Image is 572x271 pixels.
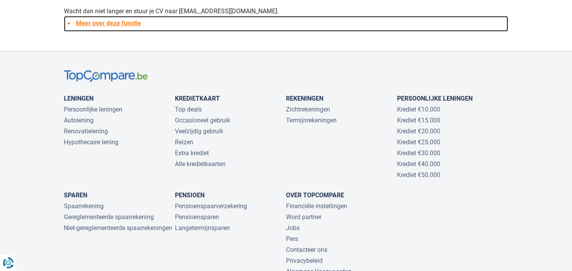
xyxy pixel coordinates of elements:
a: Krediet €50.000 [397,171,440,179]
a: Spaarrekening [64,202,104,210]
a: Zichtrekeningen [286,106,330,113]
a: Contacteer ons [286,246,327,253]
a: Krediet €40.000 [397,160,440,168]
a: Autolening [64,117,94,124]
a: Jobs [286,224,300,232]
a: Pers [286,235,298,243]
a: Occasioneel gebruik [175,117,230,124]
a: Reizen [175,138,193,146]
a: Krediet €10.000 [397,106,440,113]
a: Hypothecaire lening [64,138,118,146]
a: Pensioenspaarverzekering [175,202,247,210]
a: Krediet €30.000 [397,149,440,157]
a: Leningen [64,95,94,102]
a: Kredietkaart [175,95,220,102]
a: Renovatielening [64,128,108,135]
a: Krediet €20.000 [397,128,440,135]
a: Financiële instellingen [286,202,347,210]
a: Over TopCompare [286,191,344,199]
a: Langetermijnsparen [175,224,230,232]
a: Krediet €15.000 [397,117,440,124]
a: Termijnrekeningen [286,117,337,124]
a: Word partner [286,213,321,221]
a: Niet-gereglementeerde spaarrekeningen [64,224,172,232]
a: Pensioen [175,191,205,199]
a: Pensioensparen [175,213,219,221]
a: Alle kredietkaarten [175,160,226,168]
a: Veelzijdig gebruik [175,128,223,135]
a: Gereglementeerde spaarrekening [64,213,154,221]
img: TopCompare [64,70,148,82]
a: Krediet €25.000 [397,138,440,146]
a: Persoonlijke leningen [64,106,122,113]
a: Sparen [64,191,87,199]
a: Extra krediet [175,149,209,157]
a: Top deals [175,106,202,113]
a: Privacybeleid [286,257,323,264]
a: Persoonlijke leningen [397,95,473,102]
a: Rekeningen [286,95,323,102]
a: Meer over deze functie [64,16,508,32]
